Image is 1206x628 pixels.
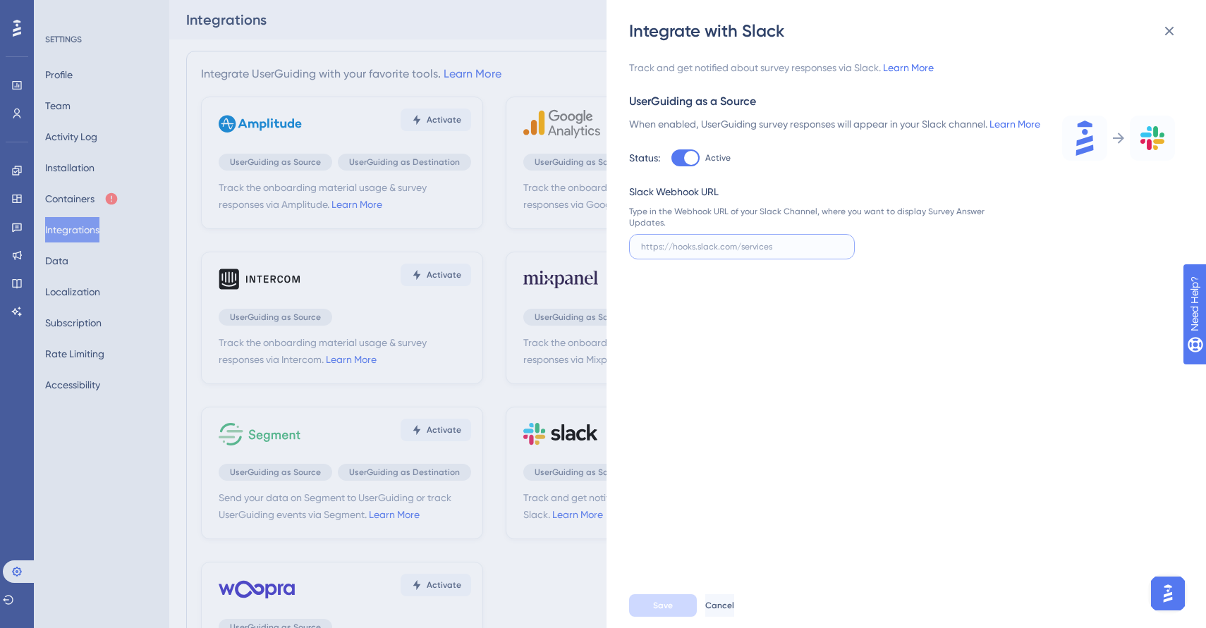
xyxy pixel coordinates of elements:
[629,20,1186,42] div: Integrate with Slack
[629,206,985,228] div: Type in the Webhook URL of your Slack Channel, where you want to display Survey Answer Updates.
[629,594,697,617] button: Save
[989,118,1040,130] a: Learn More
[629,93,1175,110] div: UserGuiding as a Source
[629,116,1040,133] div: When enabled, UserGuiding survey responses will appear in your Slack channel.
[641,242,843,252] input: https://hooks.slack.com/services
[629,59,1175,76] div: Track and get notified about survey responses via Slack.
[629,183,985,200] div: Slack Webhook URL
[33,4,88,20] span: Need Help?
[705,152,731,164] span: Active
[883,62,934,73] a: Learn More
[1147,572,1189,615] iframe: UserGuiding AI Assistant Launcher
[629,149,660,166] div: Status:
[705,600,734,611] span: Cancel
[705,594,734,617] button: Cancel
[653,600,673,611] span: Save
